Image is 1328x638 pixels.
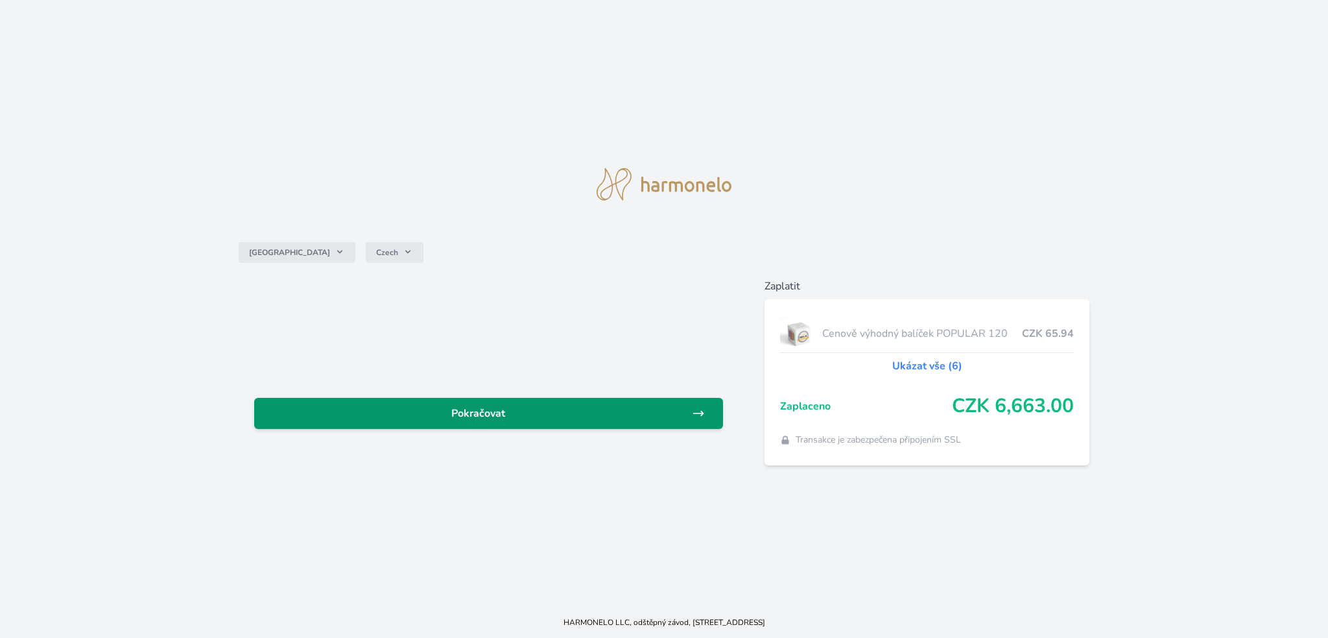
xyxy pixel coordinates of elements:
[780,317,817,350] img: popular.jpg
[765,278,1089,294] h6: Zaplatit
[265,406,692,421] span: Pokračovat
[1022,326,1074,341] span: CZK 65.94
[254,398,723,429] a: Pokračovat
[249,247,330,258] span: [GEOGRAPHIC_DATA]
[780,399,952,414] span: Zaplaceno
[796,434,961,447] span: Transakce je zabezpečena připojením SSL
[239,242,355,263] button: [GEOGRAPHIC_DATA]
[892,358,962,374] a: Ukázat vše (6)
[597,168,731,201] img: logo.svg
[952,395,1074,418] span: CZK 6,663.00
[366,242,423,263] button: Czech
[376,247,398,258] span: Czech
[822,326,1022,341] span: Cenově výhodný balíček POPULAR 120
